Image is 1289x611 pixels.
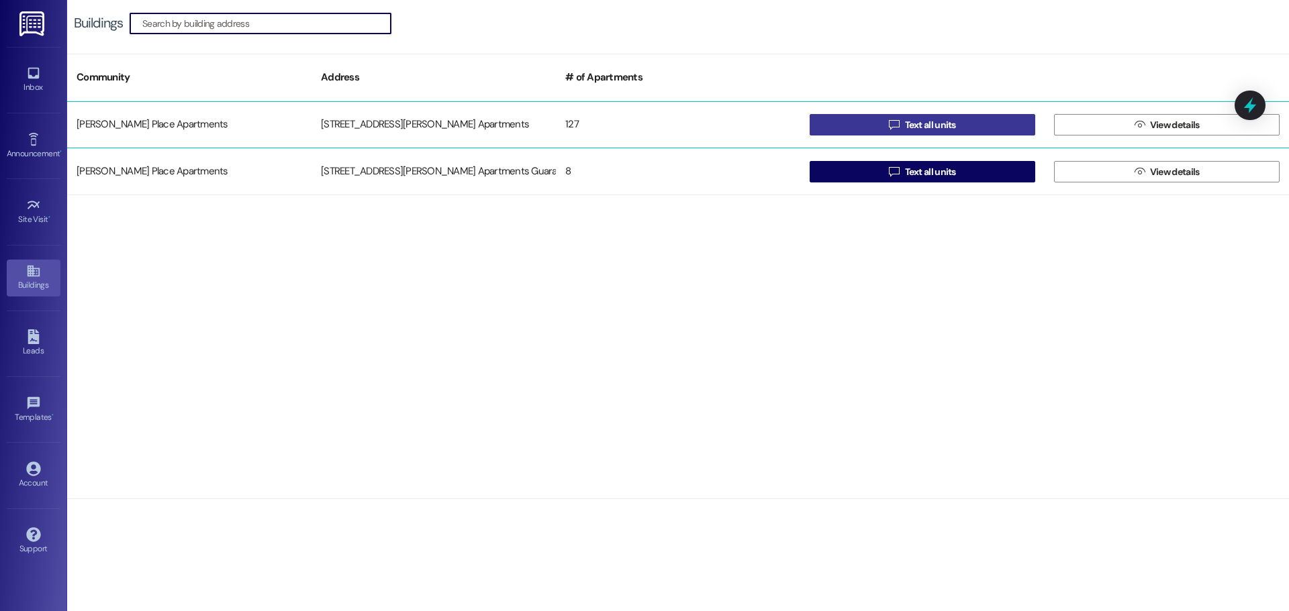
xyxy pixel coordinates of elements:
[312,111,556,138] div: [STREET_ADDRESS][PERSON_NAME] Apartments
[1150,165,1200,179] span: View details
[67,61,312,94] div: Community
[7,325,60,362] a: Leads
[7,392,60,428] a: Templates •
[7,523,60,559] a: Support
[1150,118,1200,132] span: View details
[1135,166,1145,177] i: 
[810,114,1035,135] button: Text all units
[67,111,312,138] div: [PERSON_NAME] Place Apartments
[52,410,54,420] span: •
[1054,114,1280,135] button: View details
[48,213,50,222] span: •
[7,260,60,296] a: Buildings
[67,158,312,185] div: [PERSON_NAME] Place Apartments
[810,161,1035,182] button: Text all units
[312,158,556,185] div: [STREET_ADDRESS][PERSON_NAME] Apartments Guarantors
[1135,119,1145,130] i: 
[556,61,800,94] div: # of Apartments
[905,165,956,179] span: Text all units
[19,11,47,36] img: ResiDesk Logo
[60,147,62,156] span: •
[556,158,800,185] div: 8
[905,118,956,132] span: Text all units
[889,119,899,130] i: 
[312,61,556,94] div: Address
[7,194,60,230] a: Site Visit •
[7,457,60,494] a: Account
[889,166,899,177] i: 
[7,62,60,98] a: Inbox
[74,16,123,30] div: Buildings
[556,111,800,138] div: 127
[142,14,391,33] input: Search by building address
[1054,161,1280,182] button: View details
